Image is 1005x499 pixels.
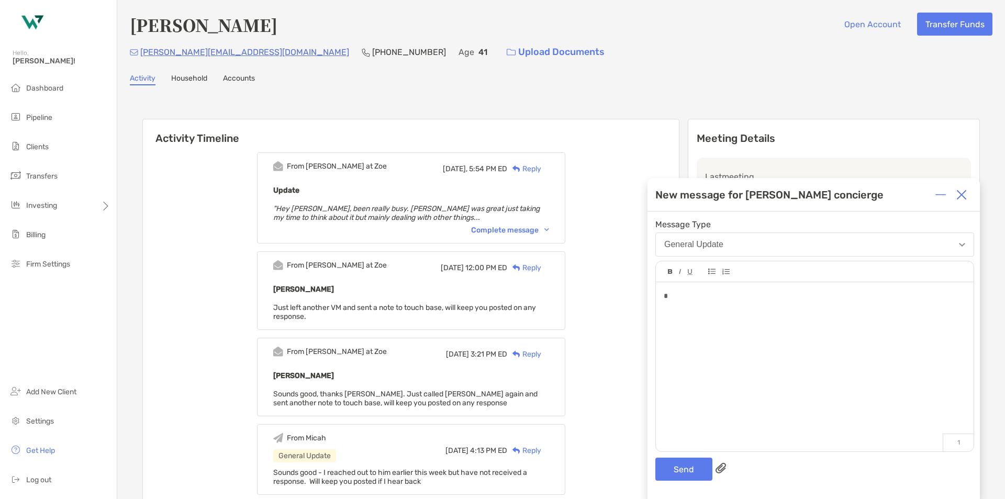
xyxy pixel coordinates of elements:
[273,347,283,357] img: Event icon
[679,269,681,274] img: Editor control icon
[26,113,52,122] span: Pipeline
[655,458,712,481] button: Send
[9,110,22,123] img: pipeline icon
[287,347,387,356] div: From [PERSON_NAME] at Zoe
[273,186,299,195] b: Update
[143,119,679,145] h6: Activity Timeline
[9,198,22,211] img: investing icon
[512,264,520,271] img: Reply icon
[273,303,536,321] span: Just left another VM and sent a note to touch base, will keep you posted on any response.
[26,387,76,396] span: Add New Client
[459,46,474,59] p: Age
[668,269,673,274] img: Editor control icon
[544,228,549,231] img: Chevron icon
[130,49,138,56] img: Email Icon
[655,219,974,229] span: Message Type
[26,142,49,151] span: Clients
[287,261,387,270] div: From [PERSON_NAME] at Zoe
[26,446,55,455] span: Get Help
[471,226,549,235] div: Complete message
[705,170,963,183] p: Last meeting
[130,13,277,37] h4: [PERSON_NAME]
[273,468,527,486] span: Sounds good - I reached out to him earlier this week but have not received a response. Will keep ...
[9,169,22,182] img: transfers icon
[287,162,387,171] div: From [PERSON_NAME] at Zoe
[171,74,207,85] a: Household
[471,350,507,359] span: 3:21 PM ED
[959,243,965,247] img: Open dropdown arrow
[140,46,349,59] p: [PERSON_NAME][EMAIL_ADDRESS][DOMAIN_NAME]
[9,140,22,152] img: clients icon
[26,475,51,484] span: Log out
[26,230,46,239] span: Billing
[26,260,70,269] span: Firm Settings
[697,132,971,145] p: Meeting Details
[836,13,909,36] button: Open Account
[130,74,155,85] a: Activity
[287,434,326,442] div: From Micah
[507,445,541,456] div: Reply
[512,447,520,454] img: Reply icon
[935,190,946,200] img: Expand or collapse
[722,269,730,275] img: Editor control icon
[469,164,507,173] span: 5:54 PM ED
[9,473,22,485] img: logout icon
[273,371,334,380] b: [PERSON_NAME]
[372,46,446,59] p: [PHONE_NUMBER]
[500,41,611,63] a: Upload Documents
[655,232,974,257] button: General Update
[9,257,22,270] img: firm-settings icon
[26,172,58,181] span: Transfers
[9,81,22,94] img: dashboard icon
[956,190,967,200] img: Close
[507,163,541,174] div: Reply
[362,48,370,57] img: Phone Icon
[13,57,110,65] span: [PERSON_NAME]!
[9,385,22,397] img: add_new_client icon
[664,240,723,249] div: General Update
[26,84,63,93] span: Dashboard
[687,269,693,275] img: Editor control icon
[507,49,516,56] img: button icon
[9,443,22,456] img: get-help icon
[273,390,538,407] span: Sounds good, thanks [PERSON_NAME]. Just called [PERSON_NAME] again and sent another note to touch...
[26,201,57,210] span: Investing
[441,263,464,272] span: [DATE]
[943,434,974,451] p: 1
[9,414,22,427] img: settings icon
[223,74,255,85] a: Accounts
[273,260,283,270] img: Event icon
[446,350,469,359] span: [DATE]
[273,449,336,462] div: General Update
[507,349,541,360] div: Reply
[512,351,520,358] img: Reply icon
[273,161,283,171] img: Event icon
[273,204,540,222] em: "Hey [PERSON_NAME], been really busy. [PERSON_NAME] was great just taking my time to think about ...
[9,228,22,240] img: billing icon
[465,263,507,272] span: 12:00 PM ED
[708,269,716,274] img: Editor control icon
[273,433,283,443] img: Event icon
[512,165,520,172] img: Reply icon
[917,13,992,36] button: Transfer Funds
[478,46,487,59] p: 41
[13,4,50,42] img: Zoe Logo
[655,188,884,201] div: New message for [PERSON_NAME] concierge
[716,463,726,473] img: paperclip attachments
[445,446,468,455] span: [DATE]
[273,285,334,294] b: [PERSON_NAME]
[507,262,541,273] div: Reply
[26,417,54,426] span: Settings
[443,164,467,173] span: [DATE],
[470,446,507,455] span: 4:13 PM ED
